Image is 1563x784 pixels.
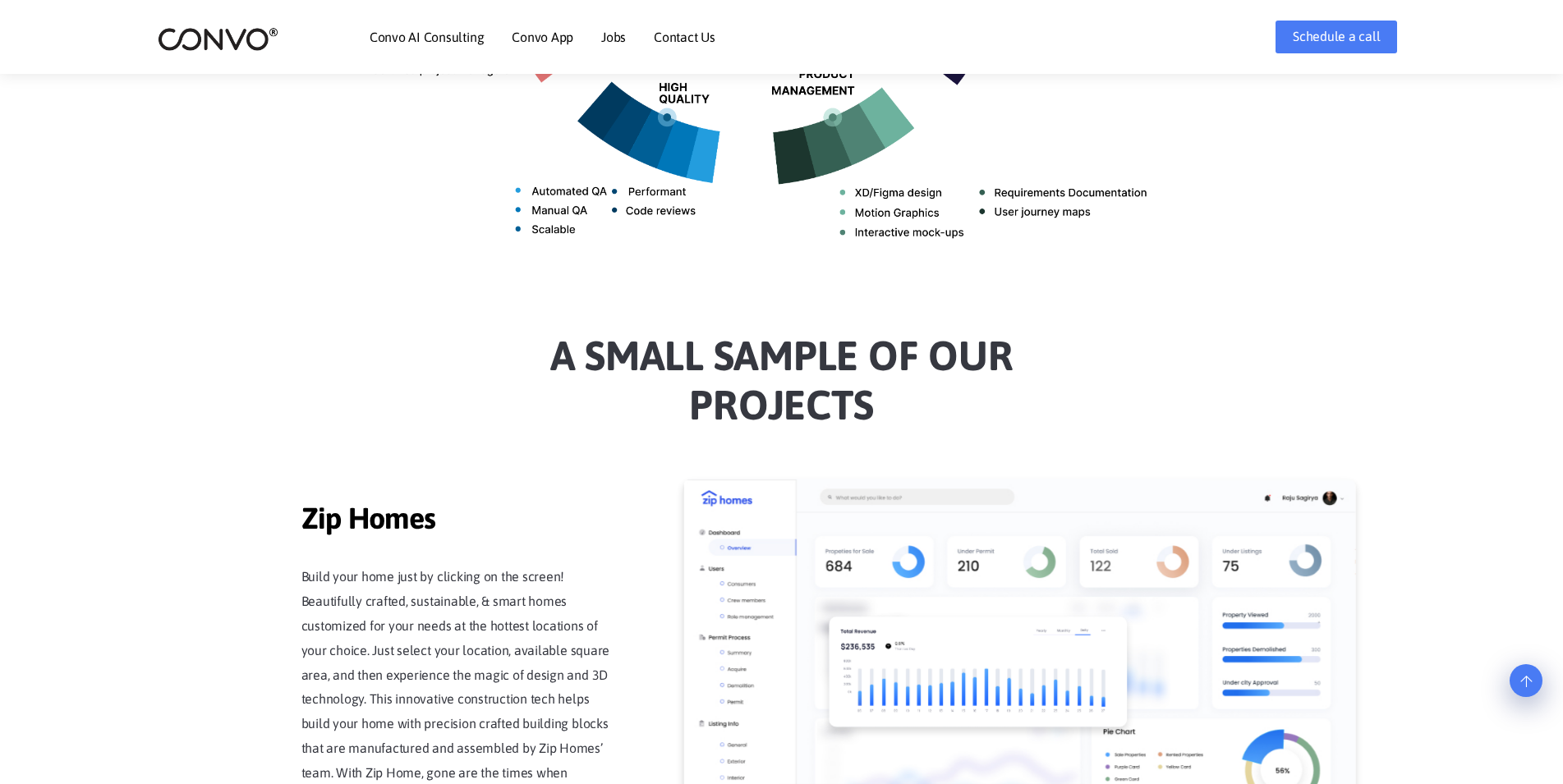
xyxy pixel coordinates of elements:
[1276,21,1397,53] a: Schedule a call
[512,30,573,44] a: Convo App
[326,331,1238,442] h2: a Small sample of our projects
[370,30,484,44] a: Convo AI Consulting
[301,501,614,540] span: Zip Homes
[158,26,278,52] img: logo_2.png
[601,30,626,44] a: Jobs
[654,30,715,44] a: Contact Us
